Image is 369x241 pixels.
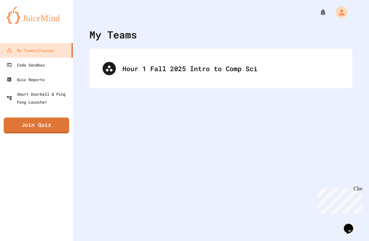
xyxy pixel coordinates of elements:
[89,27,137,42] div: My Teams
[7,7,66,24] img: logo-orange.svg
[122,64,339,73] div: Hour 1 Fall 2025 Intro to Comp Sci
[4,118,69,133] a: Join Quiz
[307,7,329,18] div: My Notifications
[7,90,70,106] div: Smart Doorbell & Ping Pong Launcher
[341,215,362,234] iframe: chat widget
[3,3,46,42] div: Chat with us now!Close
[7,75,45,83] div: Quiz Reports
[314,186,362,214] iframe: chat widget
[7,46,54,54] div: My Teams/Classes
[7,61,45,69] div: Code Sandbox
[329,5,349,20] div: My Account
[96,55,346,82] div: Hour 1 Fall 2025 Intro to Comp Sci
